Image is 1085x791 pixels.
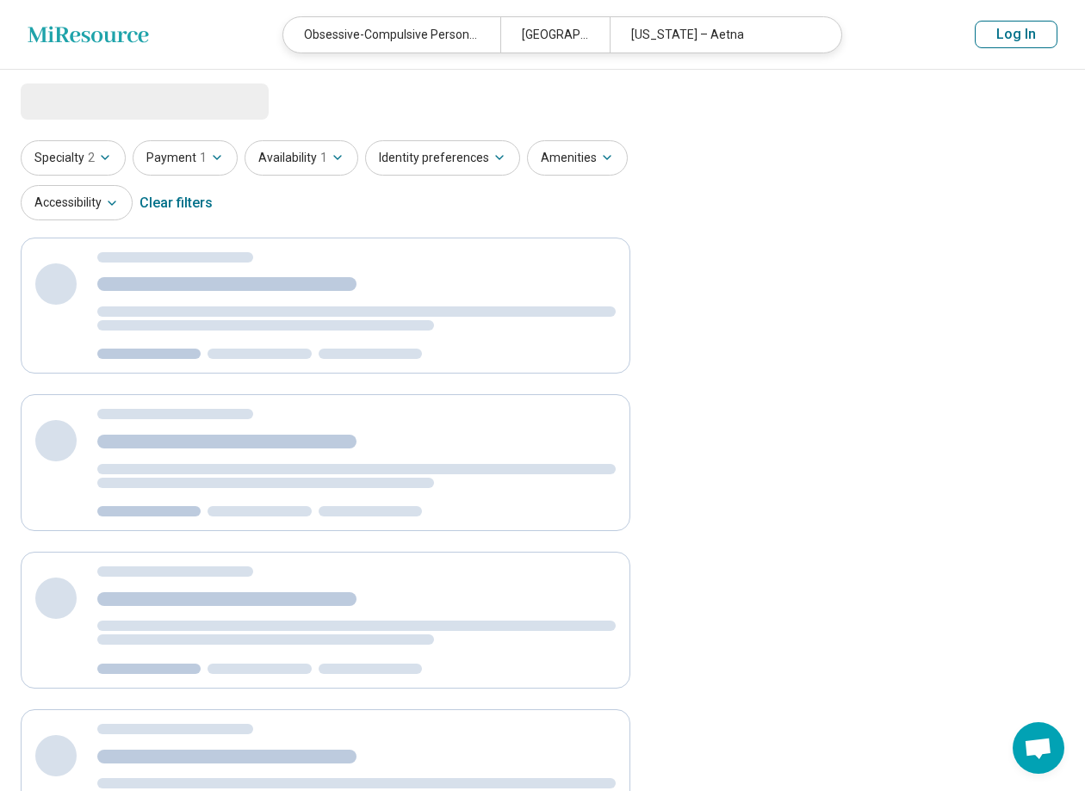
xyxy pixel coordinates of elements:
[21,140,126,176] button: Specialty2
[88,149,95,167] span: 2
[283,17,501,53] div: Obsessive-Compulsive Personality
[500,17,609,53] div: [GEOGRAPHIC_DATA]
[21,185,133,220] button: Accessibility
[245,140,358,176] button: Availability1
[1013,722,1064,774] div: Open chat
[133,140,238,176] button: Payment1
[139,182,213,224] div: Clear filters
[610,17,828,53] div: [US_STATE] – Aetna
[21,83,165,118] span: Loading...
[200,149,207,167] span: 1
[365,140,520,176] button: Identity preferences
[527,140,628,176] button: Amenities
[975,21,1057,48] button: Log In
[320,149,327,167] span: 1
